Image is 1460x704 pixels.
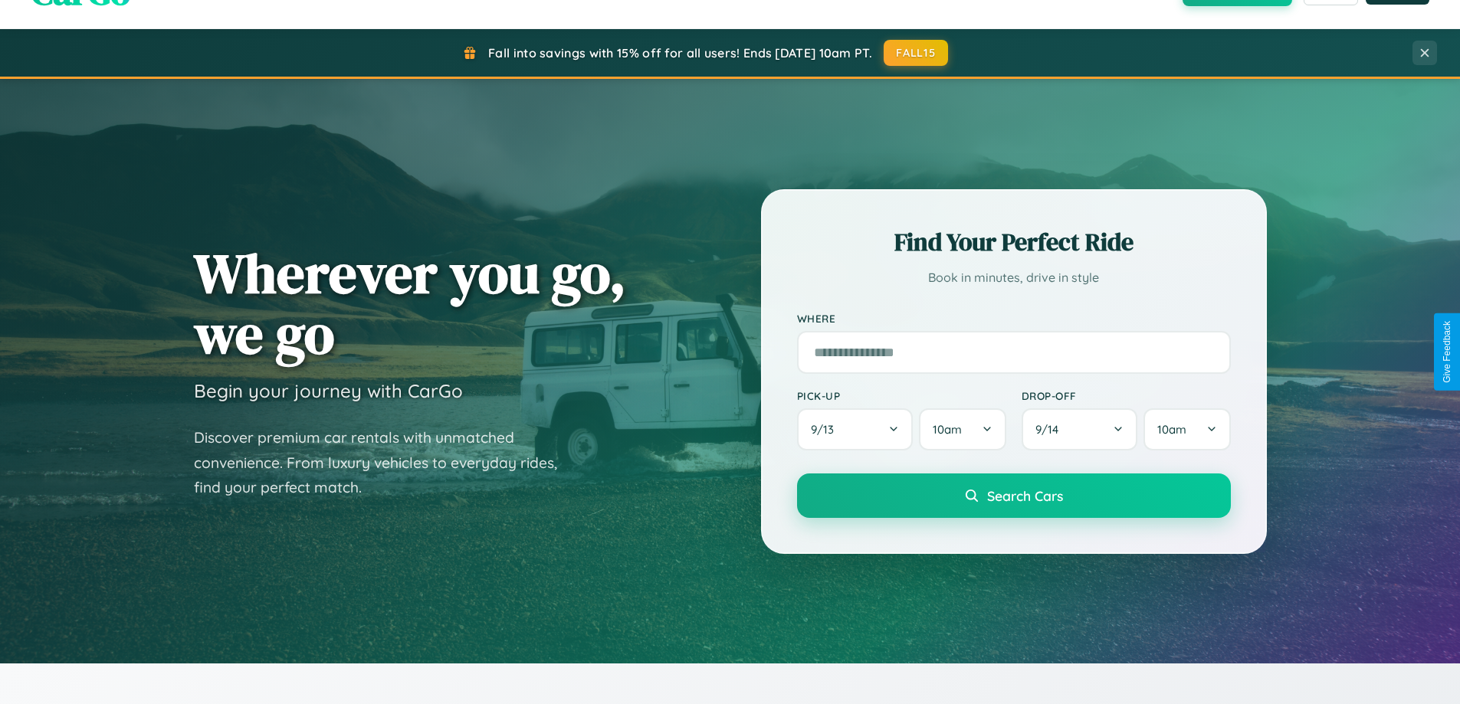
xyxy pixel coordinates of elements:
button: Search Cars [797,473,1231,518]
label: Where [797,312,1231,325]
h1: Wherever you go, we go [194,243,626,364]
span: 9 / 14 [1035,422,1066,437]
button: FALL15 [884,40,948,66]
div: Give Feedback [1442,321,1452,383]
span: 10am [1157,422,1186,437]
h2: Find Your Perfect Ride [797,225,1231,259]
label: Pick-up [797,389,1006,402]
p: Discover premium car rentals with unmatched convenience. From luxury vehicles to everyday rides, ... [194,425,577,500]
span: Search Cars [987,487,1063,504]
span: 10am [933,422,962,437]
button: 9/14 [1022,408,1138,450]
label: Drop-off [1022,389,1231,402]
p: Book in minutes, drive in style [797,267,1231,289]
span: Fall into savings with 15% off for all users! Ends [DATE] 10am PT. [488,45,872,61]
h3: Begin your journey with CarGo [194,379,463,402]
button: 9/13 [797,408,914,450]
button: 10am [1143,408,1230,450]
button: 10am [919,408,1006,450]
span: 9 / 13 [811,422,842,437]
